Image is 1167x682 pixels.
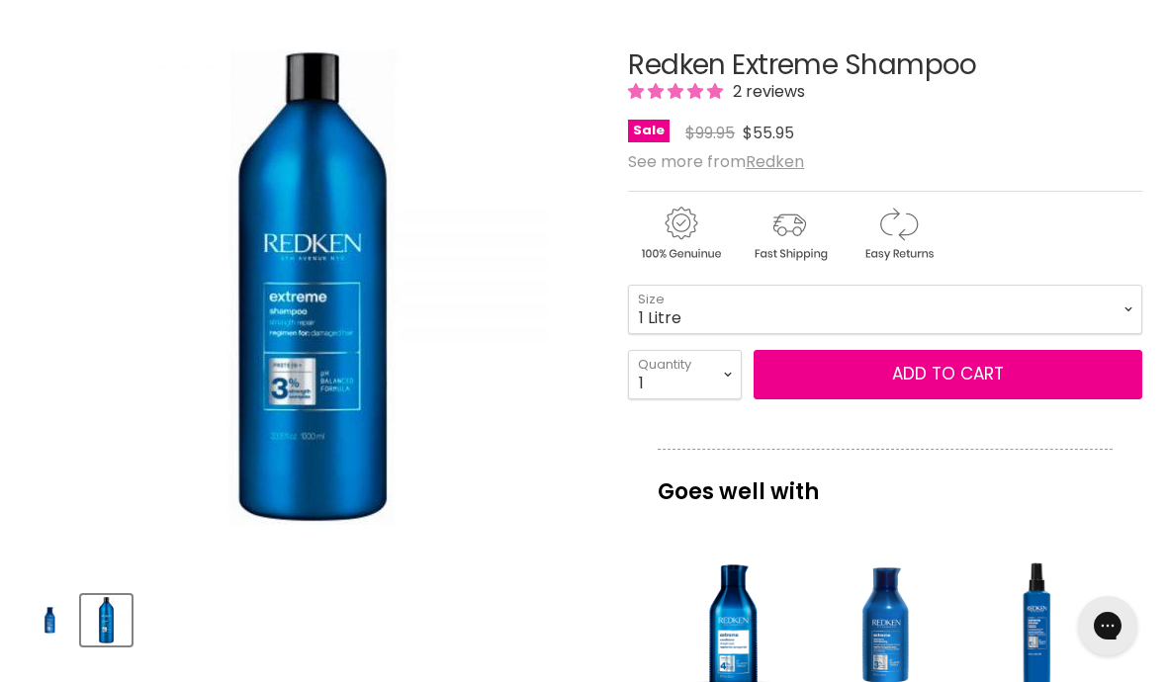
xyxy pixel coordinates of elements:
img: Redken Extreme Shampoo [27,600,73,641]
span: See more from [628,150,804,173]
button: Redken Extreme Shampoo [81,595,132,645]
span: Sale [628,120,670,142]
img: shipping.gif [737,204,842,264]
span: Add to cart [892,362,1004,385]
span: 2 reviews [727,80,805,103]
h1: Redken Extreme Shampoo [628,50,1142,81]
p: Goes well with [658,449,1113,514]
span: 5.00 stars [628,80,727,103]
select: Quantity [628,350,742,399]
iframe: Gorgias live chat messenger [1068,589,1147,662]
img: Redken Extreme Shampoo [75,50,550,525]
img: genuine.gif [628,204,733,264]
span: $99.95 [685,122,735,144]
a: Redken [746,150,804,173]
img: Redken Extreme Shampoo [83,597,130,643]
button: Redken Extreme Shampoo [25,595,75,645]
div: Redken Extreme Shampoo image. Click or Scroll to Zoom. [25,1,600,576]
button: Add to cart [754,350,1142,399]
span: $55.95 [743,122,794,144]
img: returns.gif [846,204,950,264]
div: Product thumbnails [22,589,603,645]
